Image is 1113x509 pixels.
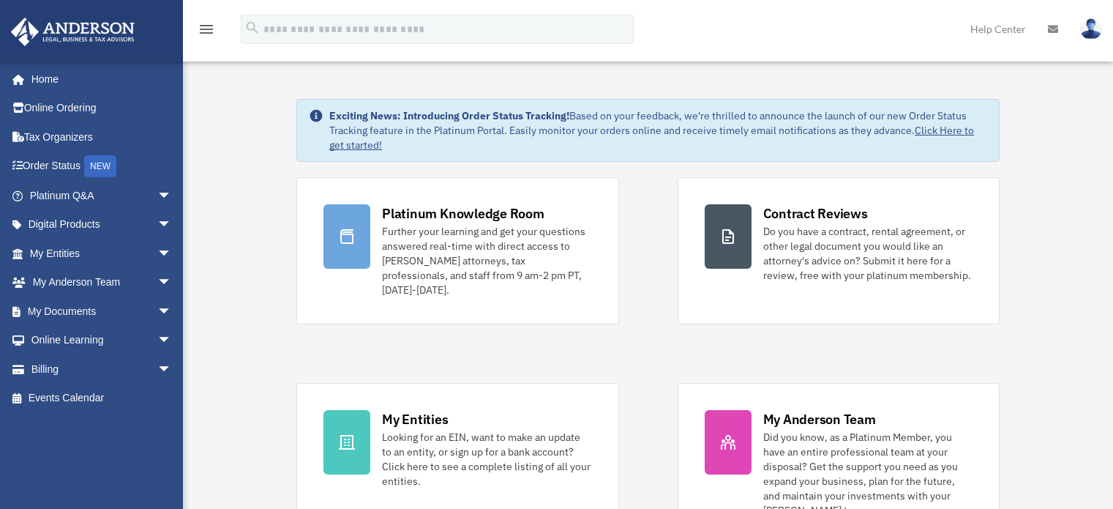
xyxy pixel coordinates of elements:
a: My Anderson Teamarrow_drop_down [10,268,194,297]
span: arrow_drop_down [157,239,187,269]
strong: Exciting News: Introducing Order Status Tracking! [329,109,569,122]
a: menu [198,26,215,38]
a: Billingarrow_drop_down [10,354,194,384]
img: User Pic [1080,18,1102,40]
i: search [244,20,261,36]
i: menu [198,21,215,38]
div: Do you have a contract, rental agreement, or other legal document you would like an attorney's ad... [763,224,973,283]
div: My Anderson Team [763,410,876,428]
span: arrow_drop_down [157,268,187,298]
a: Online Learningarrow_drop_down [10,326,194,355]
a: Tax Organizers [10,122,194,152]
div: Contract Reviews [763,204,868,223]
img: Anderson Advisors Platinum Portal [7,18,139,46]
div: Platinum Knowledge Room [382,204,544,223]
a: Digital Productsarrow_drop_down [10,210,194,239]
a: Platinum Q&Aarrow_drop_down [10,181,194,210]
a: Contract Reviews Do you have a contract, rental agreement, or other legal document you would like... [678,177,1000,324]
a: Online Ordering [10,94,194,123]
a: My Documentsarrow_drop_down [10,297,194,326]
span: arrow_drop_down [157,181,187,211]
a: Home [10,64,187,94]
div: NEW [84,155,116,177]
div: My Entities [382,410,448,428]
div: Based on your feedback, we're thrilled to announce the launch of our new Order Status Tracking fe... [329,108,987,152]
span: arrow_drop_down [157,326,187,356]
span: arrow_drop_down [157,354,187,384]
span: arrow_drop_down [157,210,187,240]
a: Platinum Knowledge Room Further your learning and get your questions answered real-time with dire... [296,177,618,324]
a: Click Here to get started! [329,124,974,152]
span: arrow_drop_down [157,297,187,327]
a: Order StatusNEW [10,152,194,182]
div: Further your learning and get your questions answered real-time with direct access to [PERSON_NAM... [382,224,591,297]
a: Events Calendar [10,384,194,413]
a: My Entitiesarrow_drop_down [10,239,194,268]
div: Looking for an EIN, want to make an update to an entity, or sign up for a bank account? Click her... [382,430,591,488]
